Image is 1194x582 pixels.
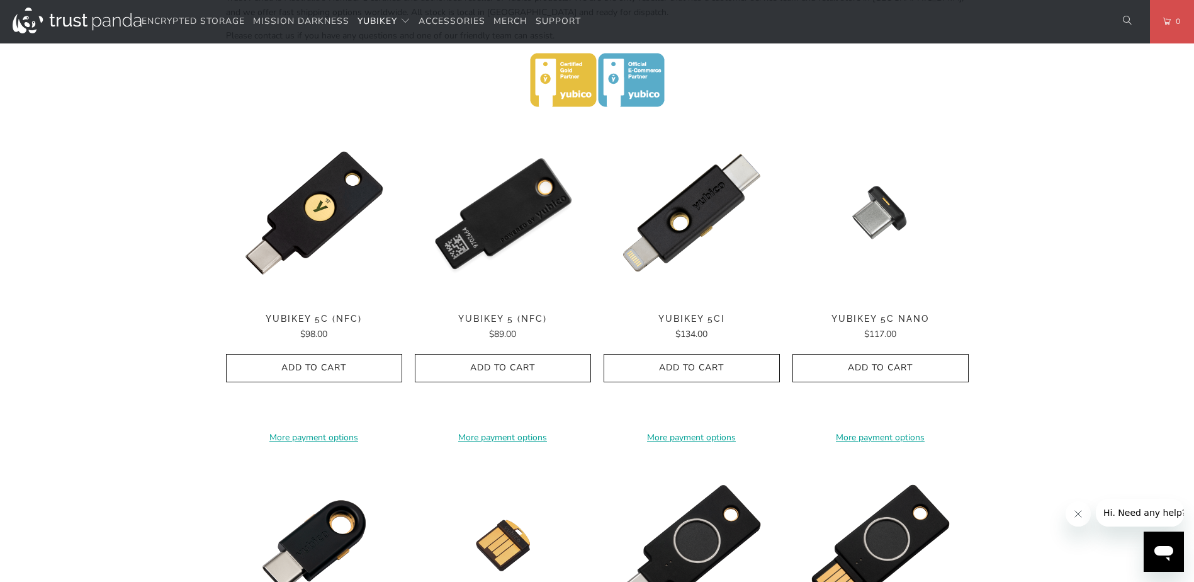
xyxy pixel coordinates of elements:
a: YubiKey 5Ci - Trust Panda YubiKey 5Ci - Trust Panda [604,125,780,301]
button: Add to Cart [415,354,591,382]
span: YubiKey 5C Nano [792,314,969,324]
a: YubiKey 5C (NFC) - Trust Panda YubiKey 5C (NFC) - Trust Panda [226,125,402,301]
span: Add to Cart [239,363,389,374]
a: Encrypted Storage [142,7,245,37]
button: Add to Cart [604,354,780,382]
span: $89.00 [489,328,516,340]
span: 0 [1171,14,1181,28]
a: YubiKey 5 (NFC) - Trust Panda YubiKey 5 (NFC) - Trust Panda [415,125,591,301]
img: YubiKey 5C (NFC) - Trust Panda [226,125,402,301]
span: $117.00 [864,328,896,340]
iframe: Close message [1066,501,1091,527]
a: Merch [493,7,527,37]
span: Accessories [419,15,485,27]
button: Add to Cart [792,354,969,382]
a: More payment options [792,431,969,445]
span: Encrypted Storage [142,15,245,27]
a: More payment options [604,431,780,445]
span: YubiKey [358,15,397,27]
a: Support [536,7,581,37]
a: YubiKey 5C (NFC) $98.00 [226,314,402,341]
img: YubiKey 5Ci - Trust Panda [604,125,780,301]
a: YubiKey 5C Nano - Trust Panda YubiKey 5C Nano - Trust Panda [792,125,969,301]
span: YubiKey 5Ci [604,314,780,324]
summary: YubiKey [358,7,410,37]
button: Add to Cart [226,354,402,382]
span: Hi. Need any help? [8,9,91,19]
span: Add to Cart [617,363,767,374]
img: YubiKey 5 (NFC) - Trust Panda [415,125,591,301]
span: $134.00 [675,328,707,340]
a: YubiKey 5 (NFC) $89.00 [415,314,591,341]
iframe: Message from company [1096,499,1184,527]
span: Add to Cart [806,363,955,374]
span: Mission Darkness [253,15,349,27]
a: YubiKey 5Ci $134.00 [604,314,780,341]
img: Trust Panda Australia [13,8,142,33]
span: $98.00 [300,328,327,340]
a: Accessories [419,7,485,37]
span: Add to Cart [428,363,578,374]
iframe: Button to launch messaging window [1144,532,1184,572]
a: YubiKey 5C Nano $117.00 [792,314,969,341]
a: Mission Darkness [253,7,349,37]
img: YubiKey 5C Nano - Trust Panda [792,125,969,301]
nav: Translation missing: en.navigation.header.main_nav [142,7,581,37]
a: More payment options [226,431,402,445]
span: Support [536,15,581,27]
a: More payment options [415,431,591,445]
span: YubiKey 5 (NFC) [415,314,591,324]
span: YubiKey 5C (NFC) [226,314,402,324]
span: Merch [493,15,527,27]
